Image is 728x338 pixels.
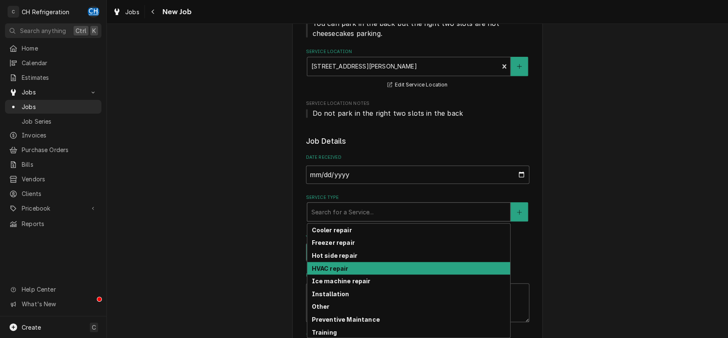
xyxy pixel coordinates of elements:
[5,201,101,215] a: Go to Pricebook
[22,300,96,308] span: What's New
[5,217,101,231] a: Reports
[5,143,101,157] a: Purchase Orders
[160,6,192,18] span: New Job
[306,232,529,239] label: Job Type
[22,44,97,53] span: Home
[306,10,529,38] div: Client Notes
[511,202,528,221] button: Create New Service
[22,58,97,67] span: Calendar
[306,48,529,55] label: Service Location
[311,239,354,246] strong: Freezer repair
[5,71,101,84] a: Estimates
[306,154,529,161] label: Date Received
[306,136,529,147] legend: Job Details
[76,26,86,35] span: Ctrl
[517,64,522,69] svg: Create New Location
[306,100,529,107] span: Service Location Notes
[311,290,349,297] strong: Installation
[511,57,528,76] button: Create New Location
[22,102,97,111] span: Jobs
[5,282,101,296] a: Go to Help Center
[311,277,370,285] strong: Ice machine repair
[125,8,139,16] span: Jobs
[92,323,96,332] span: C
[306,232,529,262] div: Job Type
[306,272,529,322] div: Reason For Call
[5,158,101,171] a: Bills
[8,6,19,18] div: CH Refrigeration's Avatar
[306,194,529,221] div: Service Type
[306,48,529,90] div: Service Location
[88,6,99,18] div: CH
[313,19,501,38] span: You can park in the back but the right two slots are not cheesecakes parking.
[22,88,85,97] span: Jobs
[306,165,529,184] input: yyyy-mm-dd
[306,100,529,118] div: Service Location Notes
[5,297,101,311] a: Go to What's New
[22,189,97,198] span: Clients
[311,316,379,323] strong: Preventive Maintance
[22,160,97,169] span: Bills
[313,109,463,117] span: Do not park in the right two slots in the back
[20,26,66,35] span: Search anything
[311,265,348,272] strong: HVAC repair
[22,8,70,16] div: CH Refrigeration
[5,128,101,142] a: Invoices
[22,219,97,228] span: Reports
[22,131,97,140] span: Invoices
[5,41,101,55] a: Home
[109,5,143,19] a: Jobs
[22,204,85,213] span: Pricebook
[22,145,97,154] span: Purchase Orders
[5,187,101,201] a: Clients
[5,23,101,38] button: Search anythingCtrlK
[306,108,529,118] span: Service Location Notes
[517,209,522,215] svg: Create New Service
[5,85,101,99] a: Go to Jobs
[8,6,19,18] div: C
[306,18,529,38] span: Client Notes
[22,285,96,294] span: Help Center
[306,194,529,201] label: Service Type
[22,175,97,183] span: Vendors
[147,5,160,18] button: Navigate back
[92,26,96,35] span: K
[306,272,529,279] label: Reason For Call
[5,100,101,114] a: Jobs
[5,114,101,128] a: Job Series
[311,252,357,259] strong: Hot side repair
[22,73,97,82] span: Estimates
[22,324,41,331] span: Create
[311,226,351,234] strong: Cooler repair
[5,56,101,70] a: Calendar
[306,154,529,184] div: Date Received
[311,329,336,336] strong: Training
[22,117,97,126] span: Job Series
[311,303,329,310] strong: Other
[386,80,449,90] button: Edit Service Location
[88,6,99,18] div: Chris Hiraga's Avatar
[5,172,101,186] a: Vendors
